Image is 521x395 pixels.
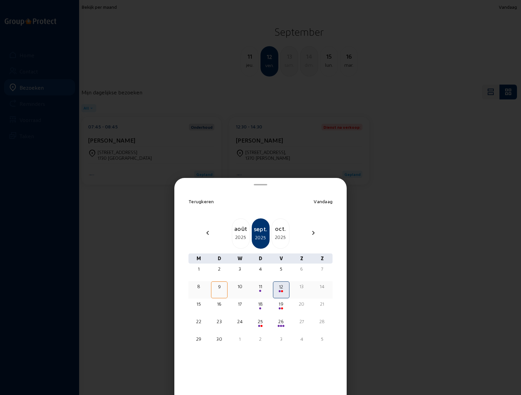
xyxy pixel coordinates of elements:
[188,199,214,204] span: Terugkeren
[274,266,289,272] div: 5
[232,318,247,325] div: 24
[232,301,247,307] div: 17
[212,318,227,325] div: 23
[232,233,249,241] div: 2025
[274,336,289,342] div: 3
[232,336,247,342] div: 1
[230,253,250,264] div: W
[312,253,333,264] div: Z
[253,283,268,290] div: 11
[314,199,333,204] span: Vandaag
[191,266,206,272] div: 1
[309,229,317,237] mat-icon: chevron_right
[274,318,289,325] div: 26
[315,301,330,307] div: 21
[315,336,330,342] div: 5
[191,283,206,290] div: 8
[253,301,268,307] div: 18
[253,266,268,272] div: 4
[232,224,249,233] div: août
[204,229,212,237] mat-icon: chevron_left
[315,318,330,325] div: 28
[274,283,288,290] div: 12
[191,318,206,325] div: 22
[212,283,227,290] div: 9
[274,301,289,307] div: 19
[294,336,309,342] div: 4
[212,301,227,307] div: 16
[271,253,291,264] div: V
[291,253,312,264] div: Z
[209,253,230,264] div: D
[294,266,309,272] div: 6
[212,266,227,272] div: 2
[315,283,330,290] div: 14
[191,336,206,342] div: 29
[294,283,309,290] div: 13
[232,283,247,290] div: 10
[232,266,247,272] div: 3
[315,266,330,272] div: 7
[188,253,209,264] div: M
[272,224,289,233] div: oct.
[294,301,309,307] div: 20
[253,336,268,342] div: 2
[294,318,309,325] div: 27
[191,301,206,307] div: 15
[212,336,227,342] div: 30
[252,224,269,234] div: sept.
[250,253,271,264] div: D
[252,234,269,242] div: 2025
[253,318,268,325] div: 25
[272,233,289,241] div: 2025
